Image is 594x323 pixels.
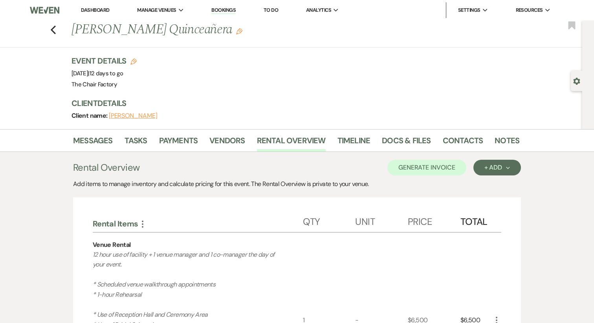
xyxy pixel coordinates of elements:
div: Qty [303,208,356,232]
a: Timeline [337,134,370,151]
span: 12 days to go [90,69,123,77]
a: Payments [159,134,198,151]
span: Manage Venues [137,6,176,14]
h3: Client Details [71,98,511,109]
div: Add items to manage inventory and calculate pricing for this event. The Rental Overview is privat... [73,179,521,189]
div: Price [408,208,460,232]
a: To Do [264,7,278,13]
div: + Add [484,164,510,171]
a: Dashboard [81,7,109,13]
a: Notes [495,134,519,151]
a: Vendors [209,134,245,151]
h1: [PERSON_NAME] Quinceañera [71,20,423,39]
button: + Add [473,160,521,175]
span: Analytics [306,6,331,14]
span: | [88,69,123,77]
a: Docs & Files [382,134,431,151]
button: Open lead details [573,77,580,84]
a: Rental Overview [257,134,326,151]
a: Contacts [443,134,483,151]
a: Messages [73,134,113,151]
div: Unit [355,208,408,232]
span: Settings [458,6,480,14]
button: [PERSON_NAME] [109,113,158,119]
span: The Chair Factory [71,80,117,88]
span: Resources [516,6,543,14]
button: Generate Invoice [387,160,466,175]
img: Weven Logo [30,2,59,18]
div: Rental Items [93,219,303,229]
span: [DATE] [71,69,123,77]
span: Client name: [71,111,109,120]
h3: Rental Overview [73,161,139,175]
a: Tasks [125,134,147,151]
div: Total [460,208,492,232]
button: Edit [236,27,242,35]
div: Venue Rental [93,240,130,250]
h3: Event Details [71,55,137,66]
a: Bookings [211,7,236,14]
